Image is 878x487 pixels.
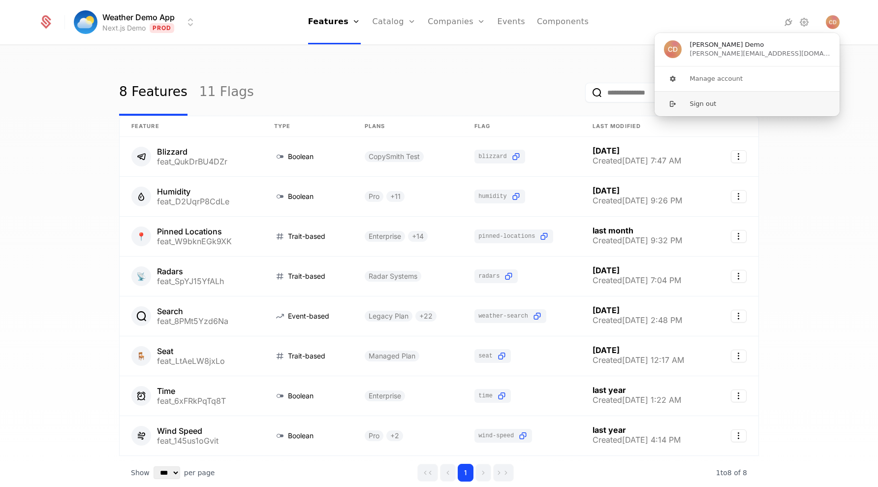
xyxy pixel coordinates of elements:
[131,468,150,478] span: Show
[417,464,438,482] button: Go to first page
[262,116,353,137] th: Type
[654,91,840,116] button: Sign out
[731,270,747,283] button: Select action
[690,49,830,58] span: [PERSON_NAME][EMAIL_ADDRESS][DOMAIN_NAME]
[475,464,491,482] button: Go to next page
[783,16,794,28] a: Integrations
[493,464,514,482] button: Go to last page
[417,464,514,482] div: Page navigation
[731,310,747,323] button: Select action
[74,10,97,34] img: Weather Demo App
[199,69,254,116] a: 11 Flags
[826,15,840,29] img: Cole Demo
[102,23,146,33] div: Next.js Demo
[655,33,840,116] div: User button popover
[458,464,473,482] button: Go to page 1
[664,40,682,58] img: Cole Demo
[731,429,747,442] button: Select action
[731,350,747,362] button: Select action
[716,469,743,477] span: 1 to 8 of
[716,469,747,477] span: 8
[731,150,747,163] button: Select action
[184,468,215,478] span: per page
[798,16,810,28] a: Settings
[463,116,581,137] th: Flag
[353,116,463,137] th: Plans
[581,116,713,137] th: Last Modified
[150,23,175,33] span: Prod
[102,11,175,23] span: Weather Demo App
[731,190,747,203] button: Select action
[731,390,747,402] button: Select action
[119,69,188,116] a: 8 Features
[120,116,262,137] th: Feature
[731,230,747,243] button: Select action
[154,466,180,479] select: Select page size
[654,66,840,91] button: Manage account
[826,15,840,29] button: Close user button
[77,11,196,33] button: Select environment
[440,464,456,482] button: Go to previous page
[690,40,764,49] span: [PERSON_NAME] Demo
